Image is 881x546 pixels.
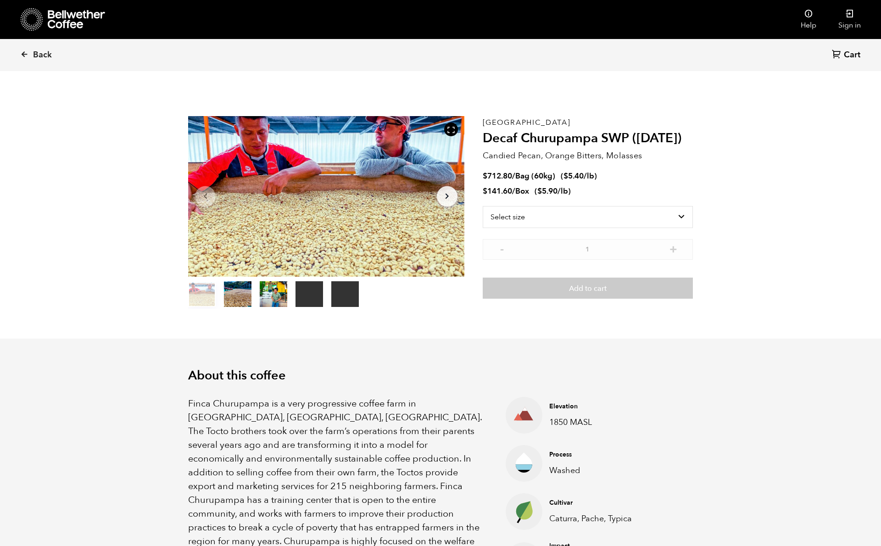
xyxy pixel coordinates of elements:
[549,498,679,507] h4: Cultivar
[515,171,555,181] span: Bag (60kg)
[483,186,512,196] bdi: 141.60
[33,50,52,61] span: Back
[558,186,568,196] span: /lb
[668,244,679,253] button: +
[483,171,487,181] span: $
[584,171,594,181] span: /lb
[483,131,693,146] h2: Decaf Churupampa SWP ([DATE])
[537,186,558,196] bdi: 5.90
[515,186,529,196] span: Box
[188,368,693,383] h2: About this coffee
[512,186,515,196] span: /
[549,450,679,459] h4: Process
[563,171,584,181] bdi: 5.40
[296,281,323,307] video: Your browser does not support the video tag.
[483,171,512,181] bdi: 712.80
[331,281,359,307] video: Your browser does not support the video tag.
[549,513,679,525] p: Caturra, Pache, Typica
[832,49,863,61] a: Cart
[483,186,487,196] span: $
[512,171,515,181] span: /
[483,278,693,299] button: Add to cart
[496,244,508,253] button: -
[844,50,860,61] span: Cart
[563,171,568,181] span: $
[537,186,542,196] span: $
[549,416,679,429] p: 1850 MASL
[535,186,571,196] span: ( )
[549,464,679,477] p: Washed
[483,150,693,162] p: Candied Pecan, Orange Bitters, Molasses
[549,402,679,411] h4: Elevation
[561,171,597,181] span: ( )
